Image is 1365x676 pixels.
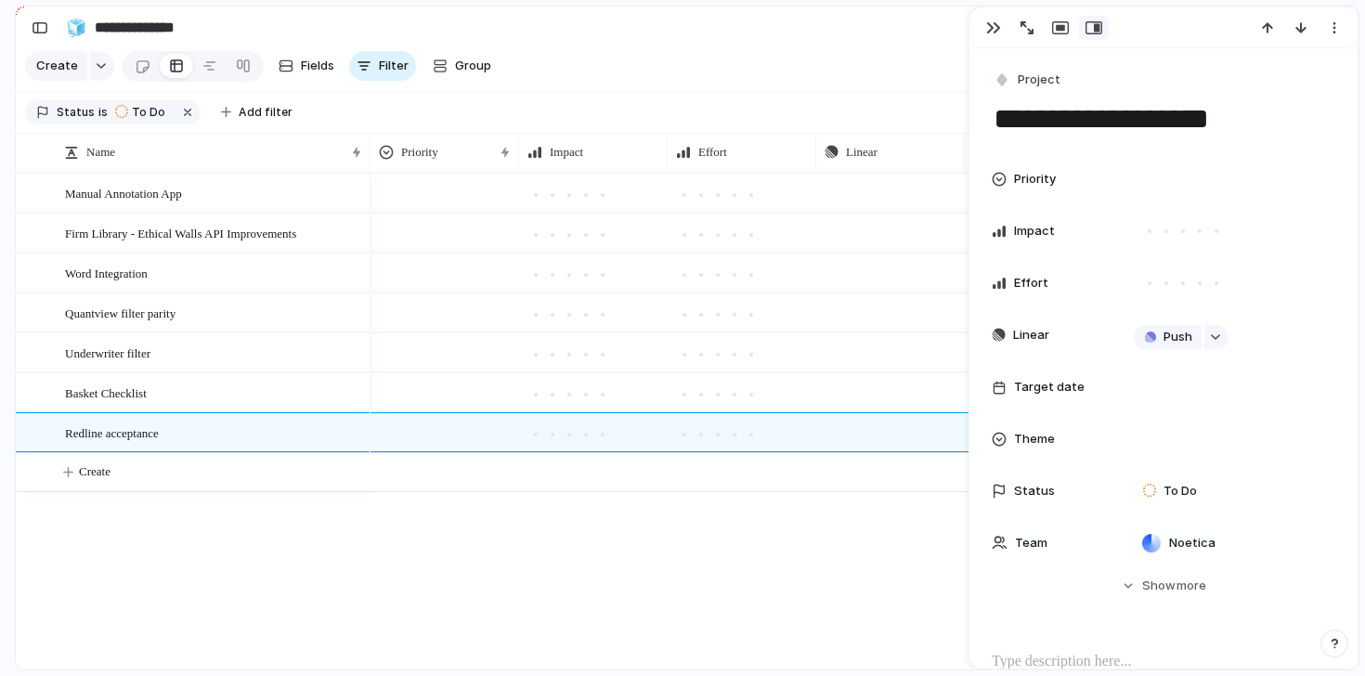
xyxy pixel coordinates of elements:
[210,99,304,125] button: Add filter
[61,13,91,43] button: 🧊
[379,57,409,75] span: Filter
[271,51,342,81] button: Fields
[239,104,292,121] span: Add filter
[550,143,583,162] span: Impact
[65,342,150,363] span: Underwriter filter
[65,302,175,323] span: Quantview filter parity
[1014,378,1085,396] span: Target date
[1014,482,1055,500] span: Status
[1013,326,1049,344] span: Linear
[1169,534,1215,552] span: Noetica
[65,182,182,203] span: Manual Annotation App
[455,57,491,75] span: Group
[65,422,159,443] span: Redline acceptance
[423,51,500,81] button: Group
[1134,325,1202,349] button: Push
[36,57,78,75] span: Create
[25,51,87,81] button: Create
[1014,222,1055,240] span: Impact
[1018,71,1060,89] span: Project
[992,569,1335,603] button: Showmore
[698,143,727,162] span: Effort
[98,104,108,121] span: is
[1014,170,1056,188] span: Priority
[401,143,438,162] span: Priority
[79,462,110,481] span: Create
[65,262,148,283] span: Word Integration
[1176,577,1206,595] span: more
[95,102,111,123] button: is
[65,222,296,243] span: Firm Library - Ethical Walls API Improvements
[57,104,95,121] span: Status
[1163,328,1192,346] span: Push
[301,57,334,75] span: Fields
[66,15,86,40] div: 🧊
[86,143,115,162] span: Name
[1015,534,1047,552] span: Team
[132,104,165,121] span: To Do
[1014,430,1055,448] span: Theme
[1163,482,1197,500] span: To Do
[846,143,877,162] span: Linear
[1142,577,1176,595] span: Show
[990,67,1066,94] button: Project
[65,382,147,403] span: Basket Checklist
[1014,274,1048,292] span: Effort
[110,102,176,123] button: To Do
[349,51,416,81] button: Filter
